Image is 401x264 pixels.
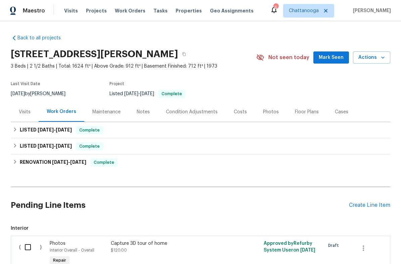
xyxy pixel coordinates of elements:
span: - [38,127,72,132]
div: LISTED [DATE]-[DATE]Complete [11,138,390,154]
button: Copy Address [178,48,190,60]
h6: RENOVATION [20,158,86,166]
div: Work Orders [47,108,76,115]
button: Mark Seen [313,51,349,64]
span: - [38,144,72,148]
h2: [STREET_ADDRESS][PERSON_NAME] [11,51,178,58]
span: [DATE] [300,248,315,253]
span: Actions [358,53,385,62]
span: Projects [86,7,107,14]
div: Cases [335,109,348,115]
div: Create Line Item [349,202,390,209]
div: LISTED [DATE]-[DATE]Complete [11,122,390,138]
span: Interior [11,225,390,232]
div: Visits [19,109,31,115]
span: $120.00 [111,248,127,252]
h2: Pending Line Items [11,190,349,221]
span: [DATE] [70,160,86,164]
span: Complete [77,143,102,150]
h6: LISTED [20,142,72,150]
div: Floor Plans [295,109,319,115]
span: Chattanooga [289,7,319,14]
div: Condition Adjustments [166,109,218,115]
span: Mark Seen [319,53,344,62]
span: [DATE] [11,91,25,96]
span: [DATE] [140,91,154,96]
div: Maintenance [92,109,121,115]
button: Actions [353,51,390,64]
span: Photos [50,241,65,246]
span: [DATE] [124,91,138,96]
span: [DATE] [38,127,54,132]
span: Tasks [153,8,168,13]
span: Complete [159,92,185,96]
span: Repair [50,257,69,264]
span: Properties [176,7,202,14]
span: [DATE] [38,144,54,148]
span: Not seen today [268,54,309,61]
div: by [PERSON_NAME] [11,90,74,98]
div: RENOVATION [DATE]-[DATE]Complete [11,154,390,171]
span: [PERSON_NAME] [350,7,391,14]
span: Visits [64,7,78,14]
div: Costs [234,109,247,115]
span: Approved by Refurby System User on [264,241,315,253]
div: Notes [137,109,150,115]
span: [DATE] [56,144,72,148]
div: 6 [273,4,278,11]
div: Capture 3D tour of home [111,240,229,247]
span: Complete [77,127,102,134]
span: Geo Assignments [210,7,254,14]
h6: LISTED [20,126,72,134]
span: Work Orders [115,7,145,14]
span: - [124,91,154,96]
span: Complete [91,159,117,166]
span: [DATE] [56,127,72,132]
div: Photos [263,109,279,115]
span: Last Visit Date [11,82,40,86]
span: Maestro [23,7,45,14]
span: Listed [109,91,185,96]
span: Project [109,82,124,86]
span: 3 Beds | 2 1/2 Baths | Total: 1624 ft² | Above Grade: 912 ft² | Basement Finished: 712 ft² | 1973 [11,63,256,70]
span: [DATE] [52,160,68,164]
span: Interior Overall - Overall [50,248,94,252]
a: Back to all projects [11,35,75,41]
span: - [52,160,86,164]
span: Draft [328,242,342,249]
